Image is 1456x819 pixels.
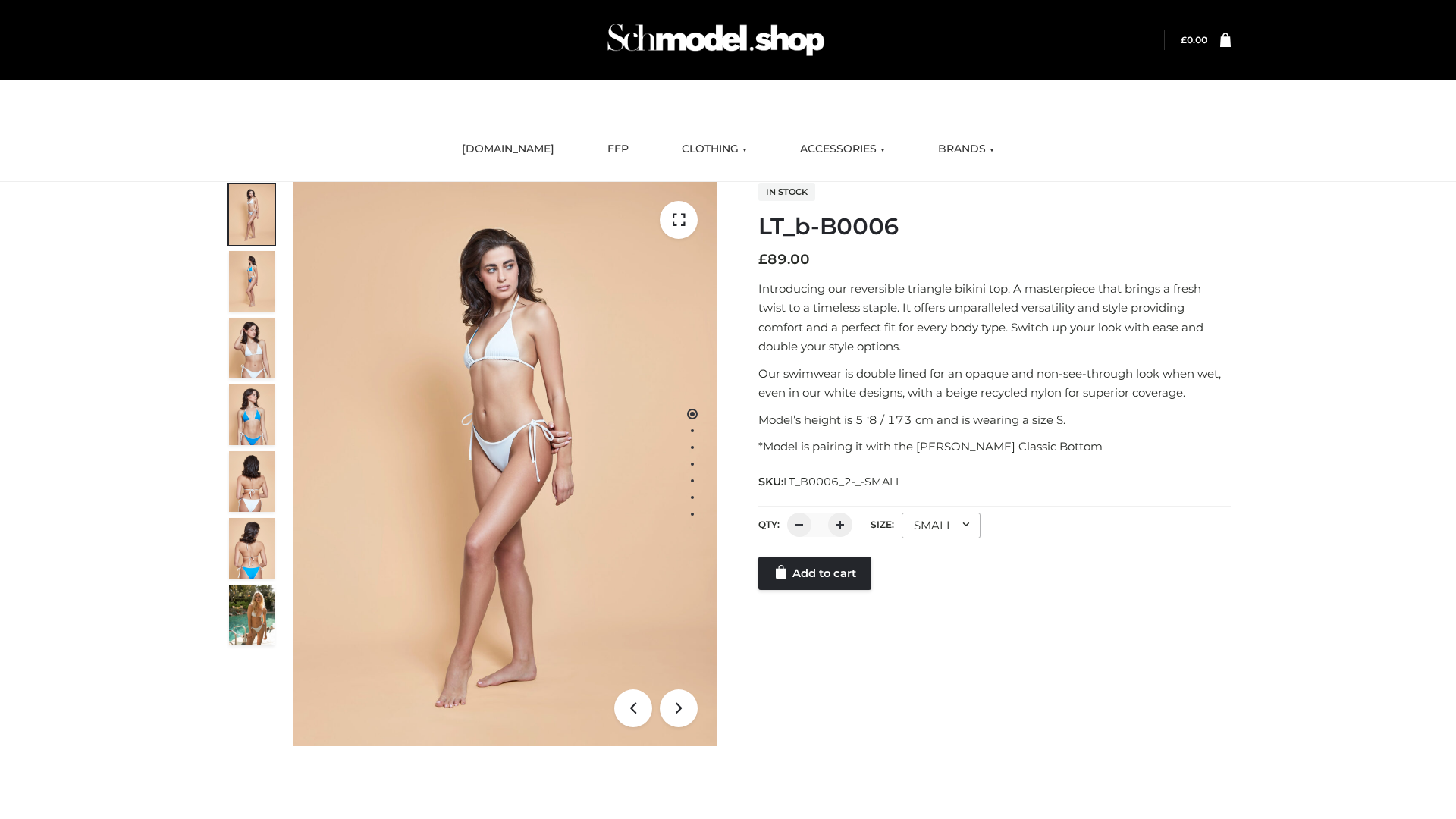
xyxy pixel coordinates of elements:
span: £ [758,251,767,268]
img: ArielClassicBikiniTop_CloudNine_AzureSky_OW114ECO_3-scaled.jpg [229,318,275,378]
img: Arieltop_CloudNine_AzureSky2.jpg [229,585,275,645]
a: £0.00 [1181,34,1207,45]
span: SKU: [758,472,903,491]
label: Size: [871,519,894,530]
p: Introducing our reversible triangle bikini top. A masterpiece that brings a fresh twist to a time... [758,279,1231,356]
img: ArielClassicBikiniTop_CloudNine_AzureSky_OW114ECO_8-scaled.jpg [229,518,275,579]
span: £ [1181,34,1187,45]
a: ACCESSORIES [789,133,896,166]
img: ArielClassicBikiniTop_CloudNine_AzureSky_OW114ECO_7-scaled.jpg [229,451,275,512]
a: Add to cart [758,557,871,590]
bdi: 0.00 [1181,34,1207,45]
img: Schmodel Admin 964 [602,10,830,70]
label: QTY: [758,519,780,530]
p: *Model is pairing it with the [PERSON_NAME] Classic Bottom [758,437,1231,457]
div: SMALL [902,513,981,538]
img: ArielClassicBikiniTop_CloudNine_AzureSky_OW114ECO_1-scaled.jpg [229,184,275,245]
img: ArielClassicBikiniTop_CloudNine_AzureSky_OW114ECO_1 [293,182,717,746]
img: ArielClassicBikiniTop_CloudNine_AzureSky_OW114ECO_4-scaled.jpg [229,384,275,445]
a: FFP [596,133,640,166]
img: ArielClassicBikiniTop_CloudNine_AzureSky_OW114ECO_2-scaled.jpg [229,251,275,312]
a: CLOTHING [670,133,758,166]
span: In stock [758,183,815,201]
a: [DOMAIN_NAME] [450,133,566,166]
bdi: 89.00 [758,251,810,268]
p: Our swimwear is double lined for an opaque and non-see-through look when wet, even in our white d... [758,364,1231,403]
p: Model’s height is 5 ‘8 / 173 cm and is wearing a size S. [758,410,1231,430]
h1: LT_b-B0006 [758,213,1231,240]
span: LT_B0006_2-_-SMALL [783,475,902,488]
a: BRANDS [927,133,1006,166]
